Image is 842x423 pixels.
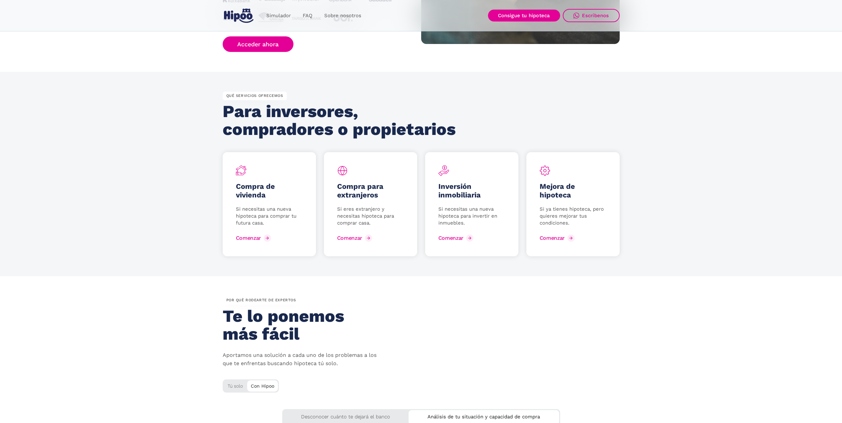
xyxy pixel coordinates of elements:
a: Comenzar [540,233,576,243]
div: Comenzar [438,235,464,241]
p: Si ya tienes hipoteca, pero quieres mejorar tus condiciones. [540,206,606,227]
a: Escríbenos [563,9,620,22]
p: Aportamos una solución a cada uno de los problemas a los que te enfrentas buscando hipoteca tú solo. [223,351,381,368]
div: Escríbenos [582,13,609,19]
a: FAQ [297,9,318,22]
a: Comenzar [236,233,273,243]
div: Comenzar [540,235,565,241]
h5: Mejora de hipoteca [540,182,606,199]
h2: Te lo ponemos más fácil [223,307,375,343]
p: Si eres extranjero y necesitas hipoteca para comprar casa. [337,206,404,227]
div: por QUÉ rodearte de expertos [223,296,300,305]
div: Análisis de tu situación y capacidad de compra [409,410,559,421]
h5: Compra para extranjeros [337,182,404,199]
div: Desconocer cuánto te dejará el banco [282,409,409,421]
a: Comenzar [337,233,374,243]
div: Tú solo [223,379,279,390]
a: home [223,6,255,25]
a: Simulador [260,9,297,22]
p: Si necesitas una nueva hipoteca para invertir en inmuebles. [438,206,505,227]
a: Consigue tu hipoteca [488,10,560,21]
h5: Inversión inmobiliaria [438,182,505,199]
a: Acceder ahora [223,36,294,52]
div: Comenzar [337,235,362,241]
div: Con Hipoo [247,380,278,390]
div: Comenzar [236,235,261,241]
a: Comenzar [438,233,475,243]
h2: Para inversores, compradores o propietarios [223,103,460,138]
a: Sobre nosotros [318,9,367,22]
h5: Compra de vivienda [236,182,303,199]
p: Si necesitas una nueva hipoteca para comprar tu futura casa. [236,206,303,227]
div: QUÉ SERVICIOS OFRECEMOS [223,92,287,100]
